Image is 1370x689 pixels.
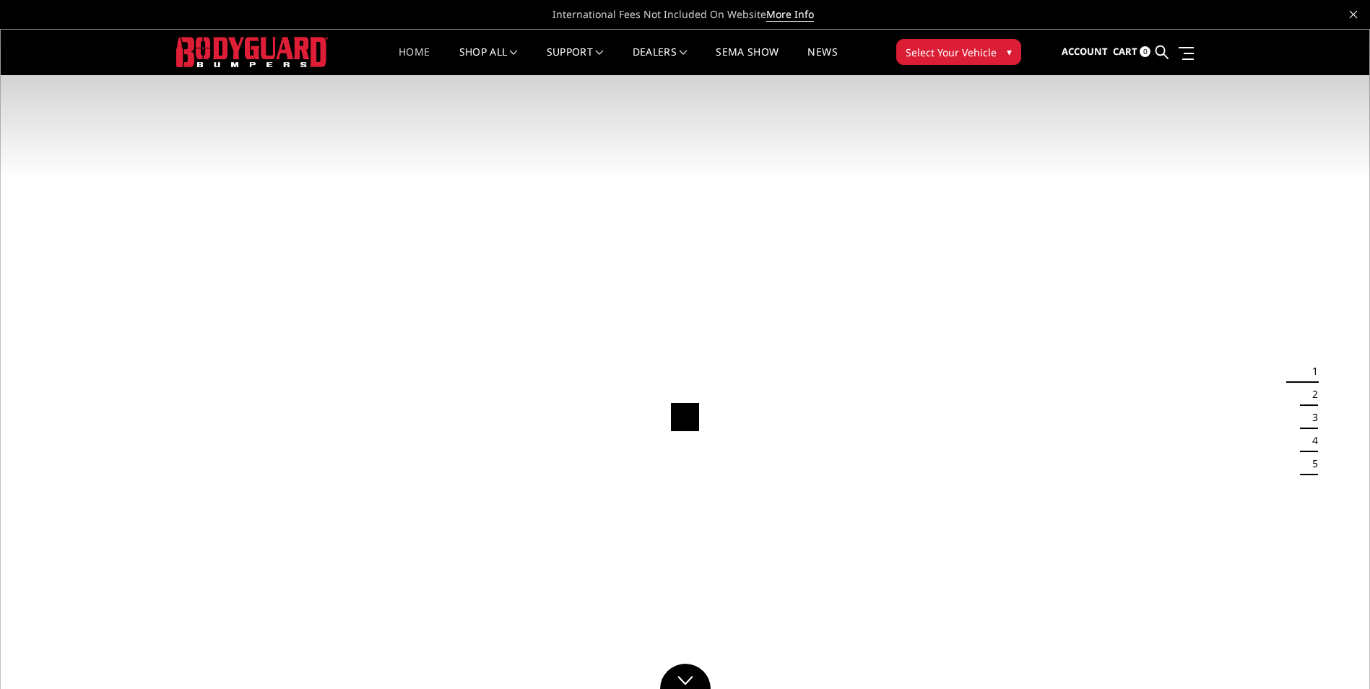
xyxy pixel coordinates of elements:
button: 1 of 5 [1304,360,1318,383]
a: Dealers [633,47,688,75]
button: 4 of 5 [1304,429,1318,452]
a: Support [547,47,604,75]
img: BODYGUARD BUMPERS [176,37,328,66]
button: 5 of 5 [1304,452,1318,475]
a: shop all [459,47,518,75]
a: Click to Down [660,664,711,689]
a: Account [1062,32,1108,71]
button: 2 of 5 [1304,383,1318,406]
a: News [807,47,837,75]
span: Account [1062,45,1108,58]
a: More Info [766,7,814,22]
span: 0 [1140,46,1150,57]
a: Cart 0 [1113,32,1150,71]
button: 3 of 5 [1304,406,1318,429]
span: Cart [1113,45,1137,58]
span: ▾ [1007,44,1012,59]
a: SEMA Show [716,47,779,75]
button: Select Your Vehicle [896,39,1021,65]
a: Home [399,47,430,75]
span: Select Your Vehicle [906,45,997,60]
